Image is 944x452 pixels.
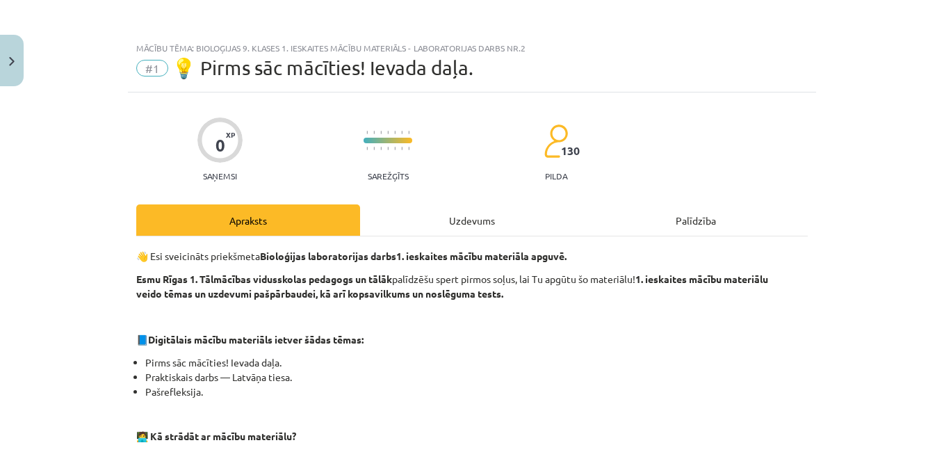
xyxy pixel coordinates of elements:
[401,147,402,150] img: icon-short-line-57e1e144782c952c97e751825c79c345078a6d821885a25fce030b3d8c18986b.svg
[197,171,243,181] p: Saņemsi
[401,131,402,134] img: icon-short-line-57e1e144782c952c97e751825c79c345078a6d821885a25fce030b3d8c18986b.svg
[366,147,368,150] img: icon-short-line-57e1e144782c952c97e751825c79c345078a6d821885a25fce030b3d8c18986b.svg
[545,171,567,181] p: pilda
[394,131,396,134] img: icon-short-line-57e1e144782c952c97e751825c79c345078a6d821885a25fce030b3d8c18986b.svg
[136,273,392,285] strong: Esmu Rīgas 1. Tālmācības vidusskolas pedagogs un tālāk
[544,124,568,159] img: students-c634bb4e5e11cddfef0936a35e636f08e4e9abd3cc4e673bd6f9a4125e45ecb1.svg
[394,147,396,150] img: icon-short-line-57e1e144782c952c97e751825c79c345078a6d821885a25fce030b3d8c18986b.svg
[380,147,382,150] img: icon-short-line-57e1e144782c952c97e751825c79c345078a6d821885a25fce030b3d8c18986b.svg
[226,131,235,138] span: XP
[148,333,364,346] strong: Digitālais mācību materiāls ietver šādas tēmas:
[136,430,296,442] strong: 🧑‍💻 Kā strādāt ar mācību materiālu?
[387,131,389,134] img: icon-short-line-57e1e144782c952c97e751825c79c345078a6d821885a25fce030b3d8c18986b.svg
[136,249,808,264] p: 👋 Esi sveicināts priekšmeta
[408,147,409,150] img: icon-short-line-57e1e144782c952c97e751825c79c345078a6d821885a25fce030b3d8c18986b.svg
[373,147,375,150] img: icon-short-line-57e1e144782c952c97e751825c79c345078a6d821885a25fce030b3d8c18986b.svg
[380,131,382,134] img: icon-short-line-57e1e144782c952c97e751825c79c345078a6d821885a25fce030b3d8c18986b.svg
[584,204,808,236] div: Palīdzība
[172,56,473,79] span: 💡 Pirms sāc mācīties! Ievada daļa.
[136,272,808,301] p: palīdzēšu spert pirmos soļus, lai Tu apgūtu šo materiālu!
[366,131,368,134] img: icon-short-line-57e1e144782c952c97e751825c79c345078a6d821885a25fce030b3d8c18986b.svg
[9,57,15,66] img: icon-close-lesson-0947bae3869378f0d4975bcd49f059093ad1ed9edebbc8119c70593378902aed.svg
[145,370,808,385] li: Praktiskais darbs — Latvāņa tiesa.
[408,131,409,134] img: icon-short-line-57e1e144782c952c97e751825c79c345078a6d821885a25fce030b3d8c18986b.svg
[136,60,168,76] span: #1
[136,43,808,53] div: Mācību tēma: Bioloģijas 9. klases 1. ieskaites mācību materiāls - laboratorijas darbs nr.2
[396,250,567,262] strong: 1. ieskaites mācību materiāla apguvē.
[215,136,225,155] div: 0
[561,145,580,157] span: 130
[145,385,808,399] li: Pašrefleksija.
[145,355,808,370] li: Pirms sāc mācīties! Ievada daļa.
[260,250,396,262] strong: Bioloģijas laboratorijas darbs
[373,131,375,134] img: icon-short-line-57e1e144782c952c97e751825c79c345078a6d821885a25fce030b3d8c18986b.svg
[368,171,409,181] p: Sarežģīts
[136,204,360,236] div: Apraksts
[360,204,584,236] div: Uzdevums
[387,147,389,150] img: icon-short-line-57e1e144782c952c97e751825c79c345078a6d821885a25fce030b3d8c18986b.svg
[136,332,808,347] p: 📘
